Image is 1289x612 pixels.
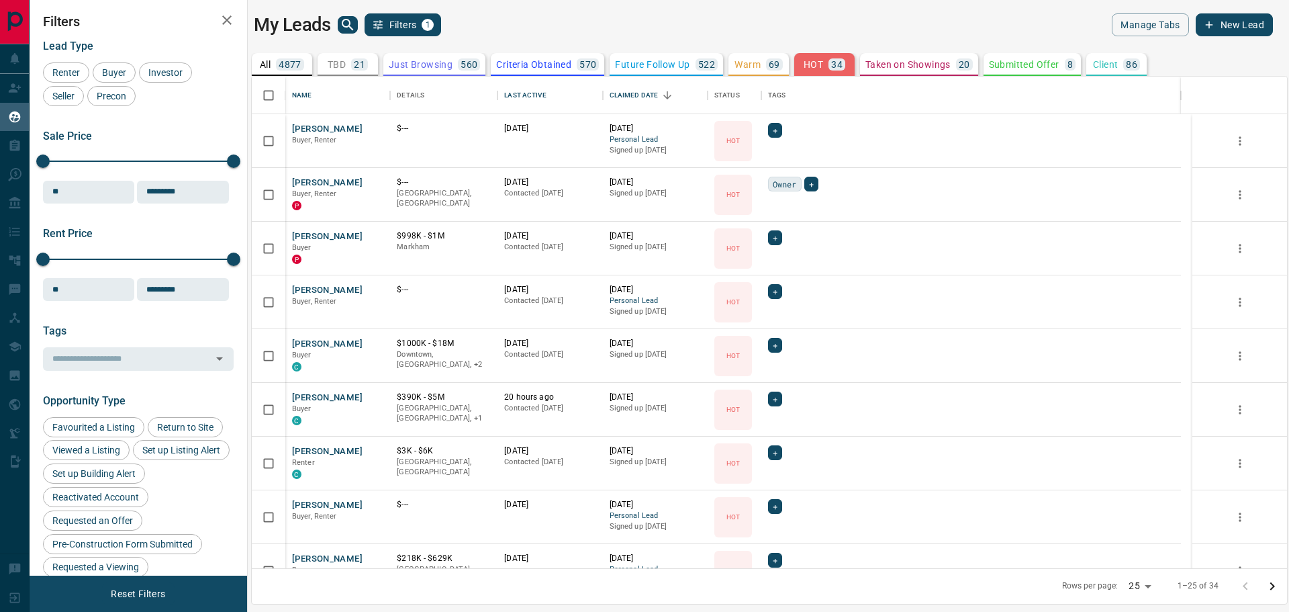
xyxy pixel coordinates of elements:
[504,349,595,360] p: Contacted [DATE]
[1230,185,1250,205] button: more
[365,13,442,36] button: Filters1
[397,553,491,564] p: $218K - $629K
[504,230,595,242] p: [DATE]
[397,188,491,209] p: [GEOGRAPHIC_DATA], [GEOGRAPHIC_DATA]
[148,417,223,437] div: Return to Site
[292,338,363,351] button: [PERSON_NAME]
[292,392,363,404] button: [PERSON_NAME]
[610,242,701,253] p: Signed up [DATE]
[504,403,595,414] p: Contacted [DATE]
[1230,292,1250,312] button: more
[292,230,363,243] button: [PERSON_NAME]
[48,515,138,526] span: Requested an Offer
[865,60,951,69] p: Taken on Showings
[804,60,823,69] p: HOT
[726,404,740,414] p: HOT
[610,284,701,296] p: [DATE]
[43,534,202,554] div: Pre-Construction Form Submitted
[610,134,701,146] span: Personal Lead
[579,60,596,69] p: 570
[93,62,136,83] div: Buyer
[768,392,782,406] div: +
[43,62,89,83] div: Renter
[768,123,782,138] div: +
[1123,576,1155,596] div: 25
[504,338,595,349] p: [DATE]
[768,445,782,460] div: +
[768,77,786,114] div: Tags
[1067,60,1073,69] p: 8
[831,60,843,69] p: 34
[292,445,363,458] button: [PERSON_NAME]
[43,130,92,142] span: Sale Price
[496,60,571,69] p: Criteria Obtained
[397,77,424,114] div: Details
[43,394,126,407] span: Opportunity Type
[698,60,715,69] p: 522
[397,177,491,188] p: $---
[1230,131,1250,151] button: more
[292,201,301,210] div: property.ca
[397,445,491,457] p: $3K - $6K
[610,145,701,156] p: Signed up [DATE]
[292,362,301,371] div: condos.ca
[726,351,740,361] p: HOT
[714,77,740,114] div: Status
[397,338,491,349] p: $1000K - $18M
[48,67,85,78] span: Renter
[726,297,740,307] p: HOT
[504,553,595,564] p: [DATE]
[989,60,1059,69] p: Submitted Offer
[397,349,491,370] p: North York, Toronto
[610,392,701,403] p: [DATE]
[397,499,491,511] p: $---
[504,284,595,296] p: [DATE]
[292,123,363,136] button: [PERSON_NAME]
[292,351,312,359] span: Buyer
[43,511,142,531] div: Requested an Offer
[504,499,595,511] p: [DATE]
[48,539,197,550] span: Pre-Construction Form Submitted
[768,338,782,353] div: +
[48,492,144,502] span: Reactivated Account
[1230,400,1250,420] button: more
[397,123,491,134] p: $---
[504,123,595,134] p: [DATE]
[292,512,337,521] span: Buyer, Renter
[804,177,818,191] div: +
[959,60,970,69] p: 20
[768,499,782,514] div: +
[292,284,363,297] button: [PERSON_NAME]
[397,457,491,478] p: [GEOGRAPHIC_DATA], [GEOGRAPHIC_DATA]
[773,554,777,567] span: +
[292,566,312,574] span: Buyer
[423,20,432,30] span: 1
[48,422,140,433] span: Favourited a Listing
[43,13,234,30] h2: Filters
[1230,346,1250,366] button: more
[152,422,218,433] span: Return to Site
[610,511,701,522] span: Personal Lead
[768,553,782,568] div: +
[461,60,477,69] p: 560
[773,285,777,298] span: +
[397,230,491,242] p: $998K - $1M
[292,499,363,512] button: [PERSON_NAME]
[292,553,363,566] button: [PERSON_NAME]
[809,177,814,191] span: +
[1230,238,1250,259] button: more
[292,243,312,252] span: Buyer
[292,416,301,425] div: condos.ca
[610,553,701,564] p: [DATE]
[726,243,740,253] p: HOT
[389,60,452,69] p: Just Browsing
[610,499,701,511] p: [DATE]
[504,177,595,188] p: [DATE]
[87,86,136,106] div: Precon
[610,188,701,199] p: Signed up [DATE]
[292,458,315,467] span: Renter
[726,136,740,146] p: HOT
[43,40,93,52] span: Lead Type
[48,91,79,101] span: Seller
[726,458,740,468] p: HOT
